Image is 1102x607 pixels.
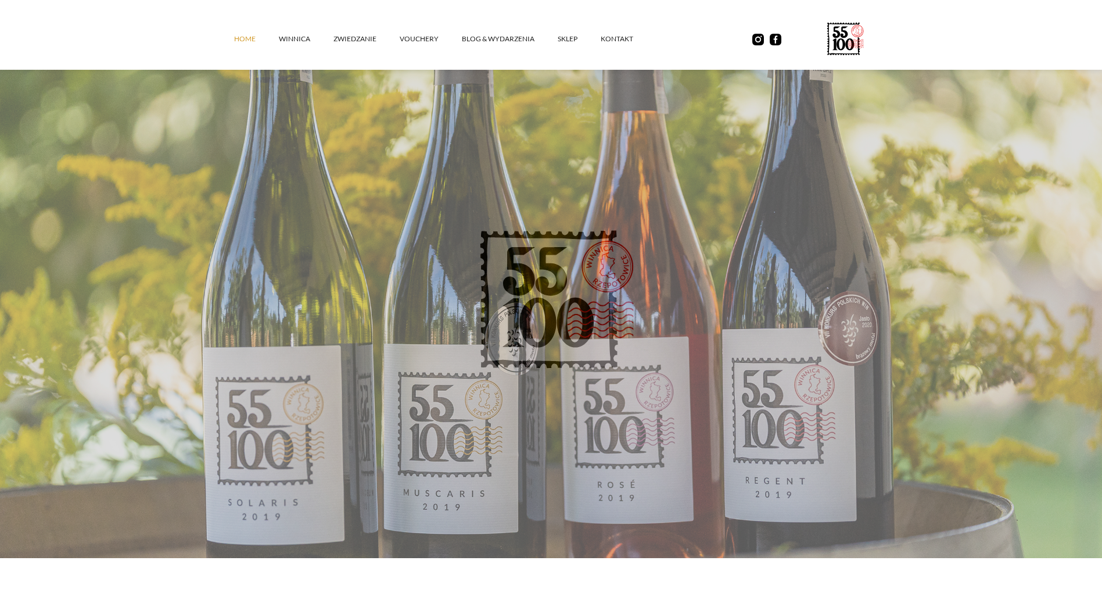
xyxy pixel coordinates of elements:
[333,22,400,56] a: ZWIEDZANIE
[400,22,462,56] a: vouchery
[279,22,333,56] a: winnica
[558,22,601,56] a: SKLEP
[234,22,279,56] a: Home
[601,22,656,56] a: kontakt
[462,22,558,56] a: Blog & Wydarzenia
